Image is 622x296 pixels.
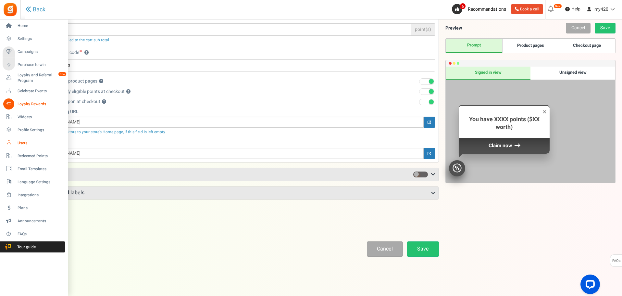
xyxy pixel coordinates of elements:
[453,163,462,173] img: badge.svg
[559,39,615,53] a: Checkout page
[18,88,63,94] span: Celebrate Events
[612,255,621,267] span: FAQs
[18,49,63,55] span: Campaigns
[3,163,65,174] a: Email Templates
[3,72,65,84] a: Loyalty and Referral Program New
[446,39,502,53] a: Prompt
[3,189,65,200] a: Integrations
[99,79,103,84] button: Show message on product pages
[3,98,65,109] a: Loyalty Rewards
[31,88,131,95] label: Automatically apply eligible points at checkout
[25,6,45,13] a: Back
[18,166,63,172] span: Email Templates
[3,244,48,250] span: Tour guide
[3,124,65,135] a: Profile Settings
[417,78,435,85] label: 1
[102,100,106,104] button: Allow only one coupon at checkout
[446,67,530,80] div: Signed in view
[502,39,559,53] a: Product pages
[31,98,106,105] label: Allow only one coupon at checkout
[18,114,63,120] span: Widgets
[543,108,547,116] div: ×
[18,192,63,198] span: Integrations
[18,140,63,146] span: Users
[3,33,65,45] a: Settings
[445,26,462,31] h5: Preview
[31,117,424,128] input: Optional
[566,23,591,33] a: Cancel
[3,46,65,58] a: Campaigns
[126,90,131,94] button: Automatically apply eligible points at checkout
[489,142,512,149] span: Claim now
[18,62,63,68] span: Purchase to win
[18,179,63,185] span: Language Settings
[58,72,67,76] em: New
[18,127,63,133] span: Profile Settings
[18,72,65,84] span: Loyalty and Referral Program
[18,231,63,237] span: FAQs
[18,101,63,107] span: Loyalty Rewards
[31,148,424,159] input: Optional
[407,241,439,257] a: Save
[18,205,63,211] span: Plans
[36,129,166,135] span: We will redirect visitors to your store’s Home page, if this field is left empty.
[469,115,540,132] span: You have XXXX points ($XX worth)
[446,67,615,183] div: Preview only
[452,4,509,14] a: 6 Recommendations
[3,85,65,97] a: Celebrate Events
[595,23,616,33] a: Save
[31,109,435,115] label: Continue shopping URL
[3,111,65,122] a: Widgets
[27,187,439,199] h3: Appearance and labels
[84,51,89,55] button: Customize coupon code
[367,241,403,257] a: Cancel
[18,36,63,42] span: Settings
[3,228,65,239] a: FAQs
[3,202,65,213] a: Plans
[18,23,63,29] span: Home
[563,4,583,14] a: Help
[18,153,63,159] span: Redeemed Points
[554,4,562,8] em: New
[53,59,435,71] input: POINTS
[570,6,580,12] span: Help
[460,3,466,9] span: 6
[3,137,65,148] a: Users
[594,6,608,13] span: my420
[459,138,550,153] div: Claim now
[530,67,615,80] div: Unsigned view
[3,176,65,187] a: Language Settings
[468,6,506,13] span: Recommendations
[3,215,65,226] a: Announcements
[511,4,543,14] a: Book a call
[3,150,65,161] a: Redeemed Points
[3,59,65,71] a: Purchase to win
[3,2,18,17] img: Gratisfaction
[3,20,65,32] a: Home
[18,218,63,224] span: Announcements
[31,140,435,146] label: Cart URL
[31,23,411,36] input: Required
[36,37,109,43] span: Points will be applied to the cart sub-total
[411,23,435,36] span: point(s)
